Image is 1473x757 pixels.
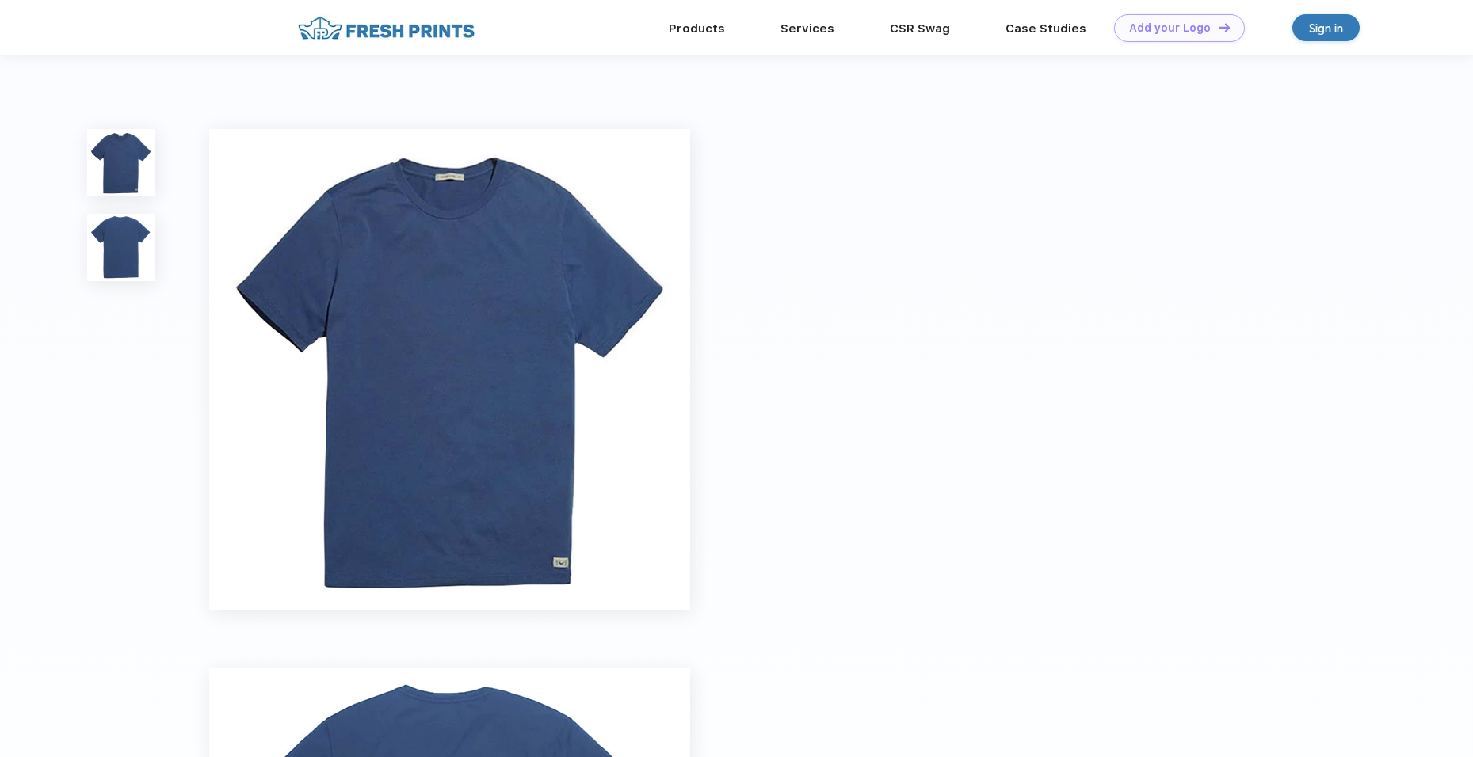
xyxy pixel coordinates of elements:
a: Sign in [1292,14,1360,41]
a: Services [780,21,834,36]
img: func=resize&h=640 [209,129,690,610]
a: Products [669,21,725,36]
div: Sign in [1309,19,1343,37]
img: func=resize&h=100 [87,129,155,197]
div: Add your Logo [1129,21,1211,35]
img: fo%20logo%202.webp [293,14,479,42]
img: DT [1219,23,1230,32]
img: func=resize&h=100 [87,214,155,282]
a: CSR Swag [890,21,950,36]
